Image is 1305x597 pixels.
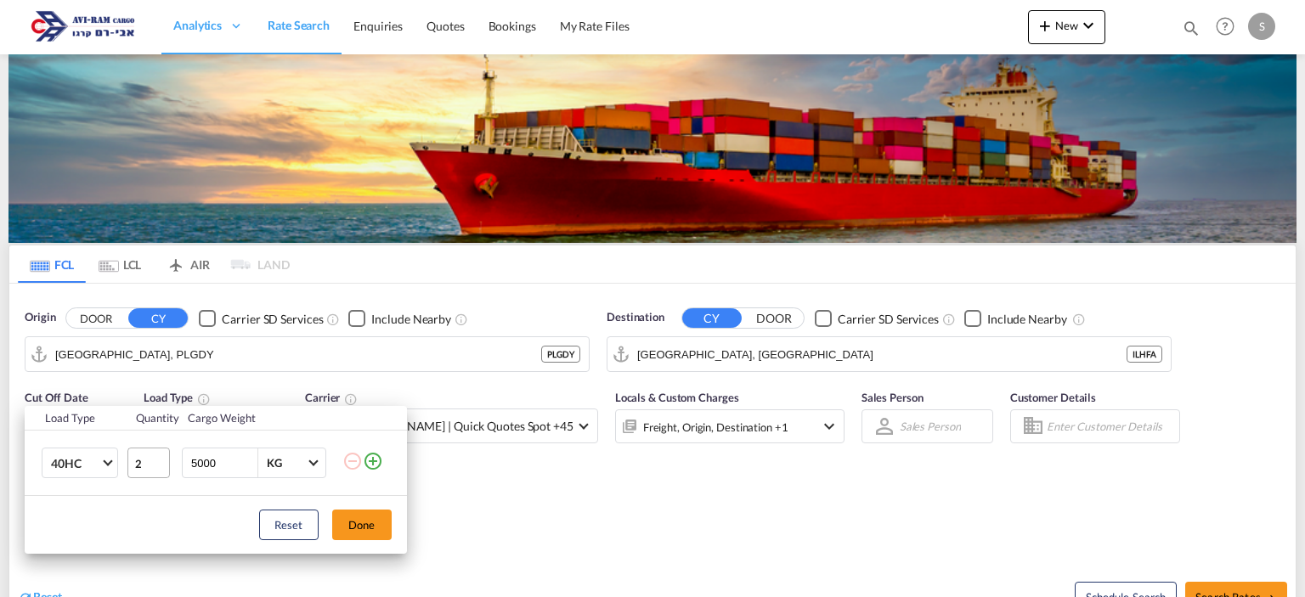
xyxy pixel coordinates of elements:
md-icon: icon-plus-circle-outline [363,451,383,471]
button: Done [332,510,392,540]
th: Load Type [25,406,126,431]
md-icon: icon-minus-circle-outline [342,451,363,471]
button: Reset [259,510,319,540]
span: 40HC [51,455,100,472]
div: KG [267,456,282,470]
div: Cargo Weight [188,410,332,425]
input: Qty [127,448,170,478]
input: Enter Weight [189,448,257,477]
md-select: Choose: 40HC [42,448,118,478]
th: Quantity [126,406,178,431]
